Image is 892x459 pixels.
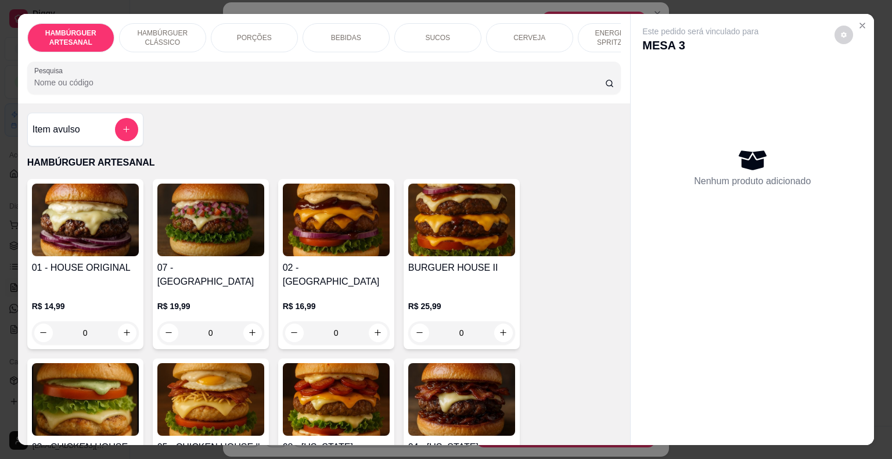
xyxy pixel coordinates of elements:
[642,37,758,53] p: MESA 3
[588,28,655,47] p: ENERGÉTICO E SPRITZ DRINK
[408,300,515,312] p: R$ 25,99
[331,33,361,42] p: BEBIDAS
[513,33,545,42] p: CERVEJA
[34,77,605,88] input: Pesquisa
[283,300,390,312] p: R$ 16,99
[37,28,105,47] p: HAMBÚRGUER ARTESANAL
[283,363,390,436] img: product-image
[32,363,139,436] img: product-image
[642,26,758,37] p: Este pedido será vinculado para
[129,28,196,47] p: HAMBÚRGUER CLÁSSICO
[283,261,390,289] h4: 02 - [GEOGRAPHIC_DATA]
[157,300,264,312] p: R$ 19,99
[115,118,138,141] button: add-separate-item
[34,66,67,76] label: Pesquisa
[408,261,515,275] h4: BURGUER HOUSE II
[157,261,264,289] h4: 07 - [GEOGRAPHIC_DATA]
[835,26,853,44] button: decrease-product-quantity
[32,184,139,256] img: product-image
[157,440,264,454] h4: 05 - CHICKEN HOUSE ll
[283,440,390,454] h4: 08 - [US_STATE]
[27,156,621,170] p: HAMBÚRGUER ARTESANAL
[694,174,811,188] p: Nenhum produto adicionado
[157,363,264,436] img: product-image
[33,123,80,137] h4: Item avulso
[425,33,450,42] p: SUCOS
[237,33,272,42] p: PORÇÕES
[32,261,139,275] h4: 01 - HOUSE ORIGINAL
[32,440,139,454] h4: 03 - CHICKEN HOUSE
[853,16,872,35] button: Close
[408,440,515,454] h4: 04 - [US_STATE]
[283,184,390,256] img: product-image
[32,300,139,312] p: R$ 14,99
[157,184,264,256] img: product-image
[408,184,515,256] img: product-image
[408,363,515,436] img: product-image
